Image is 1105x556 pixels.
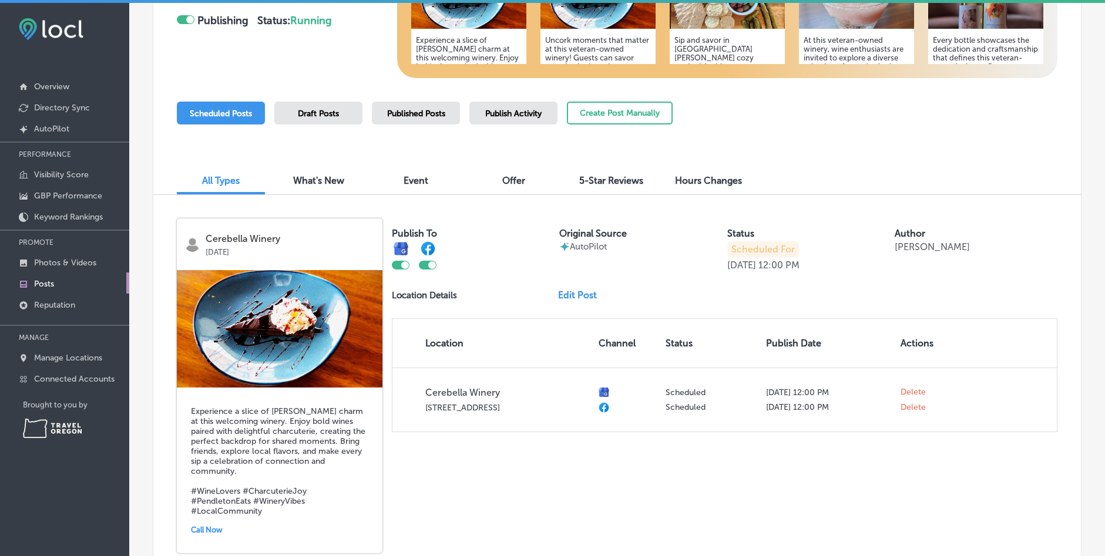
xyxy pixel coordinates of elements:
[290,14,332,27] span: Running
[425,403,589,413] p: [STREET_ADDRESS]
[895,241,970,252] p: [PERSON_NAME]
[19,18,83,40] img: fda3e92497d09a02dc62c9cd864e3231.png
[257,14,332,27] strong: Status:
[485,109,542,119] span: Publish Activity
[416,36,522,168] h5: Experience a slice of [PERSON_NAME] charm at this welcoming winery. Enjoy bold wines paired with ...
[34,258,96,268] p: Photos & Videos
[502,175,525,186] span: Offer
[570,241,607,252] p: AutoPilot
[895,228,925,239] label: Author
[34,82,69,92] p: Overview
[191,406,368,516] h5: Experience a slice of [PERSON_NAME] charm at this welcoming winery. Enjoy bold wines paired with ...
[896,319,949,368] th: Actions
[804,36,909,168] h5: At this veteran-owned winery, wine enthusiasts are invited to explore a diverse selection of awar...
[34,279,54,289] p: Posts
[206,244,374,257] p: [DATE]
[766,402,891,412] p: [DATE] 12:00 PM
[558,289,606,301] a: Edit Post
[34,212,103,222] p: Keyword Rankings
[901,402,926,413] span: Delete
[34,191,102,201] p: GBP Performance
[293,175,344,186] span: What's New
[190,109,252,119] span: Scheduled Posts
[579,175,643,186] span: 5-Star Reviews
[727,241,799,257] p: Scheduled For
[177,270,382,387] img: d64d168e-8e12-4ffd-806a-04a0c2cd795fDecadentChocolateTorte.jpg
[666,402,757,412] p: Scheduled
[758,260,800,271] p: 12:00 PM
[392,319,594,368] th: Location
[761,319,895,368] th: Publish Date
[392,228,437,239] label: Publish To
[766,387,891,397] p: [DATE] 12:00 PM
[23,419,82,438] img: Travel Oregon
[34,170,89,180] p: Visibility Score
[404,175,428,186] span: Event
[661,319,761,368] th: Status
[727,228,754,239] label: Status
[202,175,240,186] span: All Types
[675,175,742,186] span: Hours Changes
[901,387,926,397] span: Delete
[34,353,102,363] p: Manage Locations
[185,237,200,252] img: logo
[933,36,1039,168] h5: Every bottle showcases the dedication and craftsmanship that defines this veteran-owned winery. G...
[559,228,627,239] label: Original Source
[674,36,780,168] h5: Sip and savor in [GEOGRAPHIC_DATA][PERSON_NAME] cozy setting! At this veteran-owned winery, guest...
[34,103,90,113] p: Directory Sync
[298,109,339,119] span: Draft Posts
[567,102,673,124] button: Create Post Manually
[545,36,651,168] h5: Uncork moments that matter at this veteran-owned winery! Guests can savor award-winning wines alo...
[559,241,570,252] img: autopilot-icon
[666,387,757,397] p: Scheduled
[727,260,756,271] p: [DATE]
[34,124,69,134] p: AutoPilot
[425,387,589,398] p: Cerebella Winery
[34,300,75,310] p: Reputation
[387,109,445,119] span: Published Posts
[206,234,374,244] p: Cerebella Winery
[34,374,115,384] p: Connected Accounts
[392,290,457,301] p: Location Details
[197,14,248,27] strong: Publishing
[594,319,661,368] th: Channel
[23,400,129,409] p: Brought to you by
